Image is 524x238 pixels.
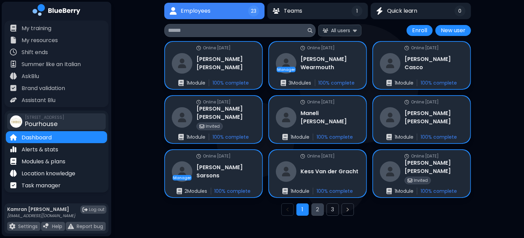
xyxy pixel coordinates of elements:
[172,53,192,74] img: restaurant
[276,53,296,74] img: restaurant
[22,170,75,178] p: Location knowledge
[307,45,335,51] p: Online [DATE]
[196,100,201,104] img: online status
[10,115,22,128] img: company thumbnail
[170,7,177,15] img: Employees
[372,149,471,198] a: online statusOnline [DATE]restaurant[PERSON_NAME] [PERSON_NAME]invitedInvitedenrollments1Module10...
[372,41,471,90] a: online statusOnline [DATE]restaurant[PERSON_NAME] Cascoenrollments1Module100% complete
[380,53,400,74] img: restaurant
[43,223,49,229] img: file icon
[289,80,311,86] p: 3 Module s
[22,134,52,142] p: Dashboard
[215,188,251,194] p: 100 % complete
[319,80,355,86] p: 100 % complete
[33,4,80,18] img: company logo
[421,134,457,140] p: 100 % complete
[10,61,17,67] img: file icon
[407,25,433,36] button: Enroll
[387,7,418,15] span: Quick learn
[178,134,184,140] img: enrollments
[203,45,231,51] p: Online [DATE]
[411,99,439,105] p: Online [DATE]
[301,154,305,159] img: online status
[291,188,309,194] p: 1 Module
[187,80,205,86] p: 1 Module
[22,158,65,166] p: Modules & plans
[22,96,55,104] p: Assistant Blu
[9,223,15,229] img: file icon
[421,188,457,194] p: 100 % complete
[164,3,265,19] button: EmployeesEmployees23
[10,97,17,103] img: file icon
[353,27,357,34] img: expand
[405,159,463,175] h3: [PERSON_NAME] [PERSON_NAME]
[172,161,192,182] img: restaurant
[301,46,305,50] img: online status
[7,206,75,212] p: Kamran [PERSON_NAME]
[268,41,367,90] a: online statusOnline [DATE]restaurantManager[PERSON_NAME] Wearmouthenrollments3Modules100% complete
[10,146,17,153] img: file icon
[68,223,74,229] img: file icon
[395,188,413,194] p: 1 Module
[421,80,457,86] p: 100 % complete
[411,45,439,51] p: Online [DATE]
[268,95,367,144] a: online statusOnline [DATE]restaurantManeli [PERSON_NAME]enrollments1Module100% complete
[22,72,39,80] p: AskBlu
[22,146,58,154] p: Alerts & stats
[405,100,409,104] img: online status
[405,154,409,159] img: online status
[308,28,312,33] img: search icon
[10,182,17,189] img: file icon
[323,28,328,33] img: All users
[25,115,64,120] span: [STREET_ADDRESS]
[213,134,249,140] p: 100 % complete
[458,8,461,14] span: 0
[206,124,220,129] p: Invited
[376,7,383,15] img: Quick learn
[251,8,256,14] span: 23
[25,120,57,128] span: Pourhouse
[356,8,358,14] span: 1
[282,188,288,194] img: enrollments
[386,134,392,140] img: enrollments
[405,55,463,72] h3: [PERSON_NAME] Casco
[296,203,309,216] button: Go to page 1
[267,3,368,19] button: TeamsTeams1
[173,176,191,180] p: Manager
[380,107,400,128] img: restaurant
[395,80,413,86] p: 1 Module
[301,167,358,176] h3: Kess Van der Gracht
[435,25,471,36] button: New user
[276,107,296,128] img: restaurant
[408,178,412,183] img: invited
[10,170,17,177] img: file icon
[200,124,204,129] img: invited
[164,95,263,144] a: online statusOnline [DATE]restaurant[PERSON_NAME] [PERSON_NAME]invitedInvitedenrollments1Module10...
[372,95,471,144] a: online statusOnline [DATE]restaurant[PERSON_NAME] [PERSON_NAME]enrollments1Module100% complete
[276,161,296,182] img: restaurant
[10,134,17,141] img: file icon
[301,100,305,104] img: online status
[301,55,359,72] h3: [PERSON_NAME] Wearmouth
[405,109,463,126] h3: [PERSON_NAME] [PERSON_NAME]
[318,25,361,36] button: All users
[196,105,255,121] h3: [PERSON_NAME] [PERSON_NAME]
[187,134,205,140] p: 1 Module
[307,153,335,159] p: Online [DATE]
[196,154,201,159] img: online status
[291,134,309,140] p: 1 Module
[177,188,182,194] img: enrollments
[405,46,409,50] img: online status
[22,48,48,57] p: Shift ends
[371,3,471,19] button: Quick learnQuick learn0
[89,207,104,212] span: Log out
[327,203,339,216] button: Go to page 3
[281,80,286,86] img: enrollments
[273,8,280,14] img: Teams
[203,153,231,159] p: Online [DATE]
[277,67,295,72] p: Manager
[196,46,201,50] img: online status
[77,223,103,229] p: Report bug
[181,7,210,15] span: Employees
[386,188,392,194] img: enrollments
